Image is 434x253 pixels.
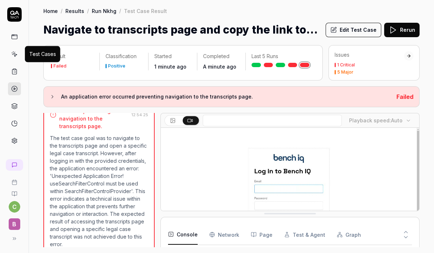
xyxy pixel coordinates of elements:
div: An application error occurred preventing navigation to the transcripts page. [59,100,129,130]
div: Positive [108,64,125,68]
button: c [9,201,20,213]
p: The test case goal was to navigate to the transcripts page and open a specific legal case transcr... [50,134,148,248]
button: An application error occurred preventing navigation to the transcripts page. [50,92,391,101]
button: Network [209,224,239,245]
button: B [3,213,26,231]
div: / [61,7,63,14]
a: Documentation [3,185,26,197]
div: Test Cases [29,50,56,58]
span: Failed [396,93,413,100]
time: 12:54:25 [132,112,148,117]
button: Rerun [384,23,420,37]
a: Book a call with us [3,174,26,185]
a: Home [43,7,58,14]
div: Playback speed: [349,117,403,124]
span: B [9,218,20,230]
h1: Navigate to transcripts page and copy the link to a transcript [43,22,320,38]
div: Failed [53,64,66,68]
button: Console [168,224,198,245]
button: Graph [337,224,361,245]
div: Test Case Result [124,7,167,14]
p: Last 5 Runs [252,53,309,60]
p: Completed [203,53,240,60]
button: Page [251,224,272,245]
time: A minute ago [203,64,236,70]
div: / [87,7,89,14]
p: Classification [106,53,142,60]
h3: An application error occurred preventing navigation to the transcripts page. [61,92,391,101]
div: 5 Major [337,70,353,74]
p: Started [154,53,191,60]
button: Edit Test Case [326,23,381,37]
p: Result [51,53,94,60]
time: 1 minute ago [154,64,186,70]
a: Results [65,7,84,14]
div: Issues [335,51,404,58]
button: Test & Agent [284,224,325,245]
a: Run Nkhg [92,7,116,14]
a: New conversation [6,159,23,171]
div: 1 Critical [337,63,355,67]
div: / [119,7,121,14]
